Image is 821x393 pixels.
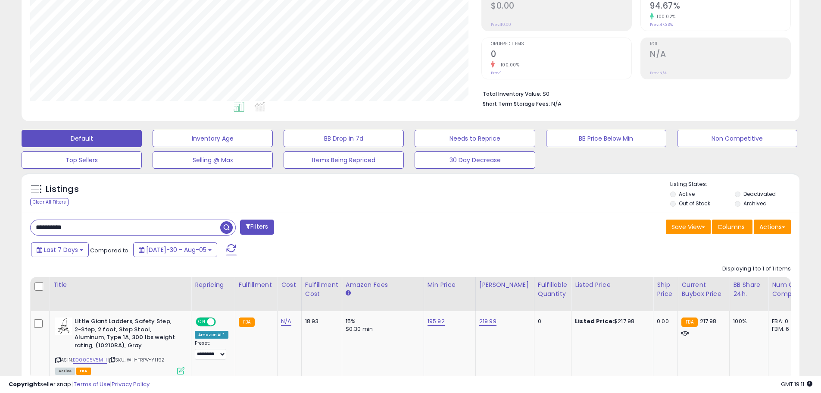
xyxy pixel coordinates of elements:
h2: N/A [650,49,790,61]
small: FBA [681,318,697,327]
div: [PERSON_NAME] [479,280,531,289]
button: Non Competitive [677,130,797,147]
small: FBA [239,318,255,327]
div: ASIN: [55,318,184,374]
div: Ship Price [657,280,674,299]
button: [DATE]-30 - Aug-05 [133,242,217,257]
a: Terms of Use [74,380,110,388]
h2: 94.67% [650,1,790,13]
button: BB Price Below Min [546,130,666,147]
span: N/A [551,100,562,108]
div: 100% [733,318,762,325]
b: Total Inventory Value: [483,90,541,97]
div: Title [53,280,187,289]
div: Num of Comp. [772,280,803,299]
div: Preset: [195,340,228,360]
span: ROI [650,42,790,47]
div: 0 [538,318,565,325]
span: Ordered Items [491,42,631,47]
h5: Listings [46,183,79,195]
div: seller snap | | [9,380,150,389]
span: OFF [215,318,228,326]
div: $0.30 min [346,325,417,333]
small: -100.00% [495,62,519,68]
div: 15% [346,318,417,325]
div: Min Price [428,280,472,289]
span: 217.98 [700,317,717,325]
div: Amazon Fees [346,280,420,289]
span: Compared to: [90,246,130,255]
div: 18.93 [305,318,335,325]
a: 195.92 [428,317,445,326]
div: Current Buybox Price [681,280,726,299]
span: Last 7 Days [44,245,78,254]
span: 2025-08-13 19:11 GMT [781,380,812,388]
span: | SKU: WH-TRPV-YH9Z [108,356,165,363]
label: Deactivated [743,190,776,198]
span: All listings currently available for purchase on Amazon [55,368,75,375]
div: Cost [281,280,298,289]
div: Amazon AI * [195,331,228,339]
button: BB Drop in 7d [284,130,404,147]
b: Little Giant Ladders, Safety Step, 2-Step, 2 foot, Step Stool, Aluminum, Type 1A, 300 lbs weight ... [75,318,179,352]
div: Fulfillment [239,280,274,289]
div: Fulfillable Quantity [538,280,568,299]
a: N/A [281,317,291,326]
div: Fulfillment Cost [305,280,338,299]
button: Last 7 Days [31,242,89,257]
label: Archived [743,200,767,207]
small: Prev: 1 [491,70,502,75]
button: Inventory Age [153,130,273,147]
span: Columns [718,223,745,231]
small: 100.02% [654,13,676,20]
button: Top Sellers [22,151,142,169]
small: Prev: 47.33% [650,22,673,27]
b: Listed Price: [575,317,614,325]
div: FBA: 0 [772,318,800,325]
label: Out of Stock [679,200,710,207]
a: B00005V5MH [73,356,107,364]
button: Selling @ Max [153,151,273,169]
small: Amazon Fees. [346,289,351,297]
small: Prev: N/A [650,70,667,75]
button: Actions [754,220,791,234]
small: Prev: $0.00 [491,22,511,27]
button: Filters [240,220,274,235]
a: Privacy Policy [112,380,150,388]
span: ON [197,318,207,326]
label: Active [679,190,695,198]
h2: $0.00 [491,1,631,13]
b: Short Term Storage Fees: [483,100,550,107]
div: Listed Price [575,280,649,289]
div: Displaying 1 to 1 of 1 items [722,265,791,273]
button: Items Being Repriced [284,151,404,169]
button: Needs to Reprice [415,130,535,147]
h2: 0 [491,49,631,61]
div: BB Share 24h. [733,280,765,299]
div: Repricing [195,280,231,289]
button: Save View [666,220,711,234]
li: $0 [483,88,784,98]
div: $217.98 [575,318,646,325]
button: 30 Day Decrease [415,151,535,169]
div: 0.00 [657,318,671,325]
strong: Copyright [9,380,40,388]
button: Columns [712,220,752,234]
span: [DATE]-30 - Aug-05 [146,245,206,254]
p: Listing States: [670,180,799,189]
div: Clear All Filters [30,198,69,206]
img: 41o5aS3+KBL._SL40_.jpg [55,318,72,335]
a: 219.99 [479,317,496,326]
div: FBM: 6 [772,325,800,333]
button: Default [22,130,142,147]
span: FBA [76,368,91,375]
